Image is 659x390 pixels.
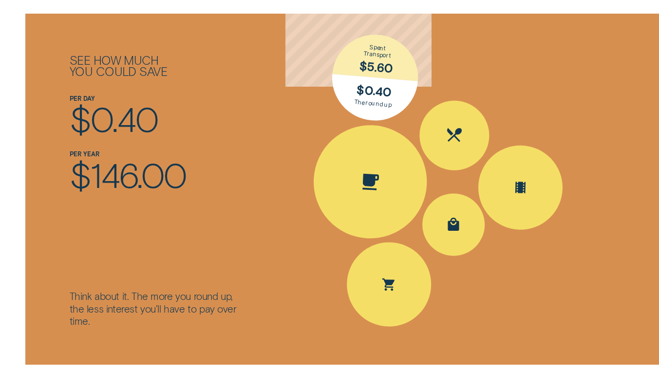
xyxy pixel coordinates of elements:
label: Per day [70,94,95,102]
button: Spent Transport $5.60; The round up $0.40 [329,31,422,124]
button: Spent Shopping $30.50; The round up $0.50 [423,194,485,256]
div: $ [70,158,238,191]
button: Spent Coffee $4.20; The round up $0.80 [312,123,429,240]
label: Per year [70,150,99,158]
button: Spent Eating out $25.10; The round up $0.90 [419,100,490,170]
button: Spent Groceries $15.25; The round up $0.75 [347,242,431,326]
span: 0.40 [90,97,157,139]
div: Think about it. The more you round up, the less interest you’ll have to pay over time. [70,290,238,328]
div: $ [70,102,238,135]
h2: See how much you could save [70,55,238,77]
span: 146.00 [90,153,186,195]
button: Spent Entertainment $16.30; The round up $0.70 [478,145,564,230]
